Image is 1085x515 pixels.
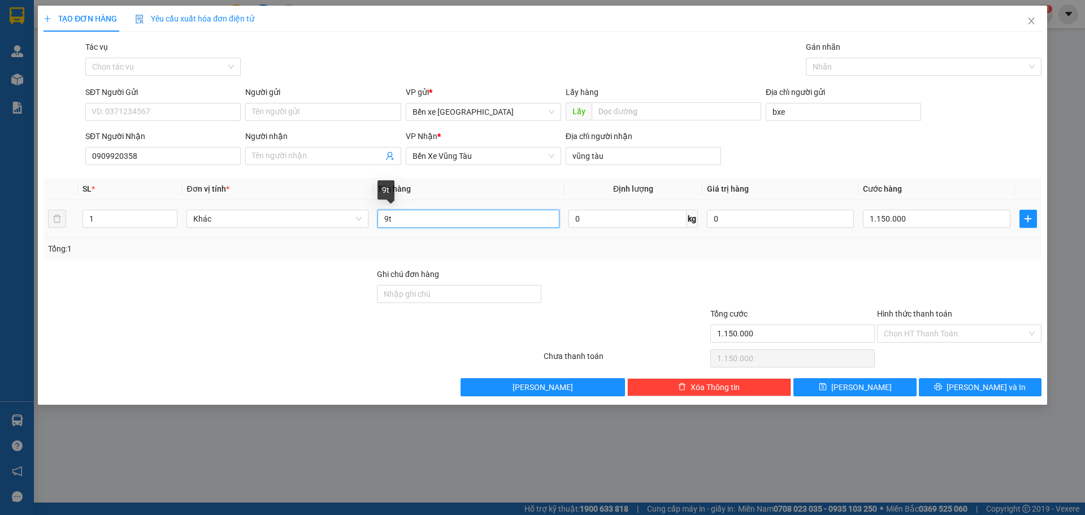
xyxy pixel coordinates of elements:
[513,381,573,393] span: [PERSON_NAME]
[377,270,439,279] label: Ghi chú đơn hàng
[947,381,1026,393] span: [PERSON_NAME] và In
[566,102,592,120] span: Lấy
[707,184,749,193] span: Giá trị hàng
[566,147,721,165] input: Địa chỉ của người nhận
[377,180,394,200] div: 9t
[687,210,698,228] span: kg
[85,130,241,142] div: SĐT Người Nhận
[766,103,921,121] input: Địa chỉ của người gửi
[85,86,241,98] div: SĐT Người Gửi
[877,309,952,318] label: Hình thức thanh toán
[678,383,686,392] span: delete
[691,381,740,393] span: Xóa Thông tin
[135,15,144,24] img: icon
[461,378,625,396] button: [PERSON_NAME]
[44,14,117,23] span: TẠO ĐƠN HÀNG
[919,378,1041,396] button: printer[PERSON_NAME] và In
[83,184,92,193] span: SL
[135,14,254,23] span: Yêu cầu xuất hóa đơn điện tử
[245,86,401,98] div: Người gửi
[542,350,709,370] div: Chưa thanh toán
[819,383,827,392] span: save
[1027,16,1036,25] span: close
[566,88,598,97] span: Lấy hàng
[413,103,554,120] span: Bến xe Quảng Ngãi
[48,243,419,255] div: Tổng: 1
[766,86,921,98] div: Địa chỉ người gửi
[592,102,761,120] input: Dọc đường
[627,378,792,396] button: deleteXóa Thông tin
[613,184,653,193] span: Định lượng
[406,86,561,98] div: VP gửi
[377,285,541,303] input: Ghi chú đơn hàng
[1019,210,1037,228] button: plus
[566,130,721,142] div: Địa chỉ người nhận
[406,132,437,141] span: VP Nhận
[710,309,748,318] span: Tổng cước
[44,15,51,23] span: plus
[1020,214,1036,223] span: plus
[863,184,902,193] span: Cước hàng
[806,42,840,51] label: Gán nhãn
[385,152,394,161] span: user-add
[707,210,854,228] input: 0
[831,381,892,393] span: [PERSON_NAME]
[1015,6,1047,37] button: Close
[245,130,401,142] div: Người nhận
[85,42,108,51] label: Tác vụ
[193,210,362,227] span: Khác
[934,383,942,392] span: printer
[186,184,229,193] span: Đơn vị tính
[413,148,554,165] span: Bến Xe Vũng Tàu
[377,210,559,228] input: VD: Bàn, Ghế
[793,378,916,396] button: save[PERSON_NAME]
[48,210,66,228] button: delete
